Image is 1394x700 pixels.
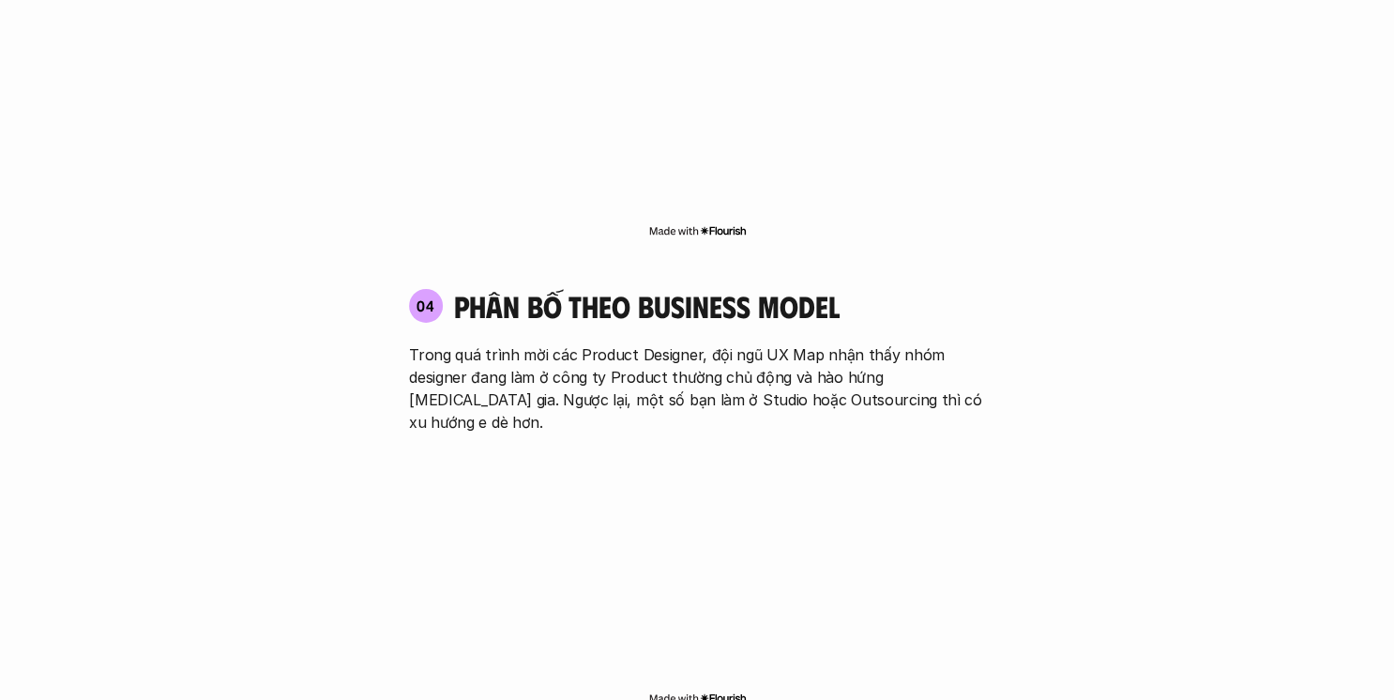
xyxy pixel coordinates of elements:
[392,443,1002,687] iframe: Interactive or visual content
[648,223,747,238] img: Made with Flourish
[454,288,840,324] h4: phân bố theo business model
[409,343,985,434] p: Trong quá trình mời các Product Designer, đội ngũ UX Map nhận thấy nhóm designer đang làm ở công ...
[417,298,435,313] p: 04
